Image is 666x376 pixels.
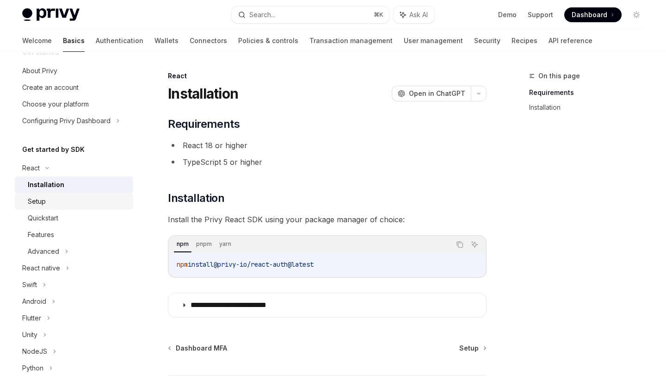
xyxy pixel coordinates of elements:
div: Configuring Privy Dashboard [22,115,111,126]
span: Install the Privy React SDK using your package manager of choice: [168,213,487,226]
a: Recipes [512,30,537,52]
a: Choose your platform [15,96,133,113]
a: Requirements [529,85,651,100]
div: yarn [216,238,234,250]
div: Quickstart [28,213,58,224]
span: npm [177,260,188,269]
img: light logo [22,8,80,21]
div: React [168,71,487,81]
a: Connectors [190,30,227,52]
div: Swift [22,279,37,290]
div: Unity [22,329,37,340]
span: Requirements [168,117,240,132]
a: Policies & controls [238,30,298,52]
a: User management [404,30,463,52]
span: Open in ChatGPT [409,89,465,98]
a: Wallets [154,30,179,52]
span: Setup [459,344,479,353]
div: React native [22,263,60,274]
a: About Privy [15,63,133,79]
li: TypeScript 5 or higher [168,156,487,169]
span: Dashboard MFA [176,344,227,353]
span: ⌘ K [374,11,383,19]
button: Ask AI [394,6,434,23]
button: Search...⌘K [232,6,388,23]
a: Support [528,10,553,19]
div: About Privy [22,65,57,76]
div: Installation [28,179,64,190]
div: Create an account [22,82,79,93]
a: Features [15,226,133,243]
span: install [188,260,214,269]
div: Python [22,363,43,374]
a: Installation [529,100,651,115]
a: Authentication [96,30,143,52]
li: React 18 or higher [168,139,487,152]
a: Security [474,30,500,52]
div: Flutter [22,313,41,324]
span: On this page [538,70,580,81]
div: Search... [249,9,275,20]
span: @privy-io/react-auth@latest [214,260,314,269]
div: NodeJS [22,346,47,357]
a: Welcome [22,30,52,52]
a: Transaction management [309,30,393,52]
h5: Get started by SDK [22,144,85,155]
div: npm [174,238,191,250]
button: Toggle dark mode [629,7,644,22]
div: pnpm [193,238,215,250]
div: Android [22,296,46,307]
a: Demo [498,10,517,19]
span: Ask AI [409,10,428,19]
div: Features [28,229,54,240]
a: Installation [15,176,133,193]
a: Quickstart [15,210,133,226]
a: Basics [63,30,85,52]
span: Dashboard [572,10,607,19]
div: Setup [28,196,46,207]
a: Dashboard [564,7,622,22]
button: Open in ChatGPT [392,86,471,101]
span: Installation [168,191,224,206]
div: React [22,163,40,174]
a: Create an account [15,79,133,96]
button: Copy the contents from the code block [454,238,466,251]
a: Dashboard MFA [169,344,227,353]
button: Ask AI [469,238,481,251]
a: API reference [549,30,592,52]
a: Setup [459,344,486,353]
h1: Installation [168,85,238,102]
div: Advanced [28,246,59,257]
a: Setup [15,193,133,210]
div: Choose your platform [22,99,89,110]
